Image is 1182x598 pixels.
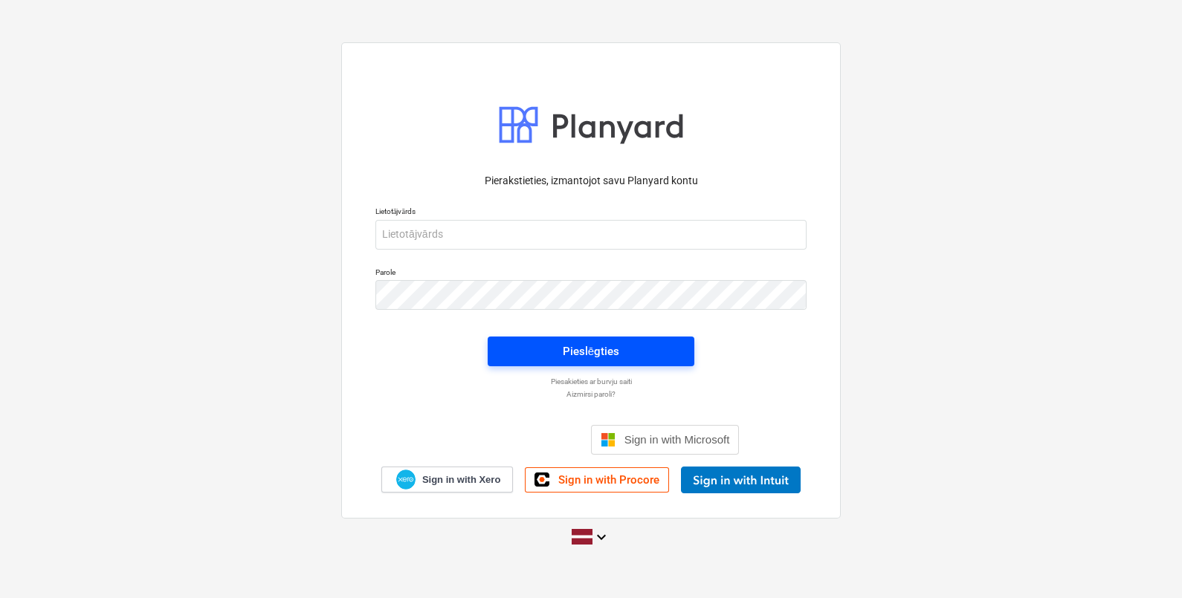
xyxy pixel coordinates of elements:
[422,473,500,487] span: Sign in with Xero
[624,433,730,446] span: Sign in with Microsoft
[375,267,807,280] p: Parole
[563,342,619,361] div: Pieslēgties
[375,173,807,189] p: Pierakstieties, izmantojot savu Planyard kontu
[368,377,814,386] a: Piesakieties ar burvju saiti
[396,469,416,490] img: Xero logo
[381,467,514,493] a: Sign in with Xero
[436,423,587,456] iframe: Sign in with Google Button
[488,337,694,366] button: Pieslēgties
[375,220,807,250] input: Lietotājvārds
[368,389,814,399] a: Aizmirsi paroli?
[558,473,659,487] span: Sign in with Procore
[525,467,669,493] a: Sign in with Procore
[1108,527,1182,598] iframe: Chat Widget
[375,207,807,219] p: Lietotājvārds
[601,432,616,447] img: Microsoft logo
[592,528,610,546] i: keyboard_arrow_down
